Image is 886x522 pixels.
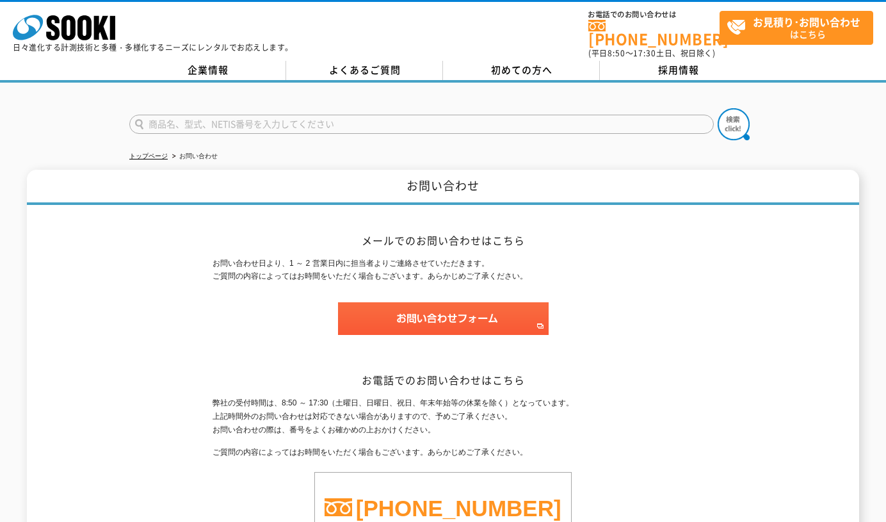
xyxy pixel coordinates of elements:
span: はこちら [727,12,873,44]
a: お問い合わせフォーム [338,323,549,332]
span: 初めての方へ [491,63,552,77]
h2: お電話でのお問い合わせはこちら [213,373,673,387]
img: btn_search.png [718,108,750,140]
input: 商品名、型式、NETIS番号を入力してください [129,115,714,134]
p: お問い合わせ日より、1 ～ 2 営業日内に担当者よりご連絡させていただきます。 ご質問の内容によってはお時間をいただく場合もございます。あらかじめご了承ください。 [213,257,673,284]
a: 企業情報 [129,61,286,80]
p: 弊社の受付時間は、8:50 ～ 17:30（土曜日、日曜日、祝日、年末年始等の休業を除く）となっています。 上記時間外のお問い合わせは対応できない場合がありますので、予めご了承ください。 お問い... [213,396,673,436]
span: 17:30 [633,47,656,59]
a: [PHONE_NUMBER] [356,496,561,521]
a: [PHONE_NUMBER] [588,20,720,46]
a: 初めての方へ [443,61,600,80]
span: (平日 ～ 土日、祝日除く) [588,47,715,59]
img: お問い合わせフォーム [338,302,549,335]
span: 8:50 [608,47,625,59]
a: お見積り･お問い合わせはこちら [720,11,873,45]
p: ご質問の内容によってはお時間をいただく場合もございます。あらかじめご了承ください。 [213,446,673,459]
a: トップページ [129,152,168,159]
a: よくあるご質問 [286,61,443,80]
h1: お問い合わせ [27,170,859,205]
a: 採用情報 [600,61,757,80]
li: お問い合わせ [170,150,218,163]
span: お電話でのお問い合わせは [588,11,720,19]
h2: メールでのお問い合わせはこちら [213,234,673,247]
strong: お見積り･お問い合わせ [753,14,860,29]
p: 日々進化する計測技術と多種・多様化するニーズにレンタルでお応えします。 [13,44,293,51]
